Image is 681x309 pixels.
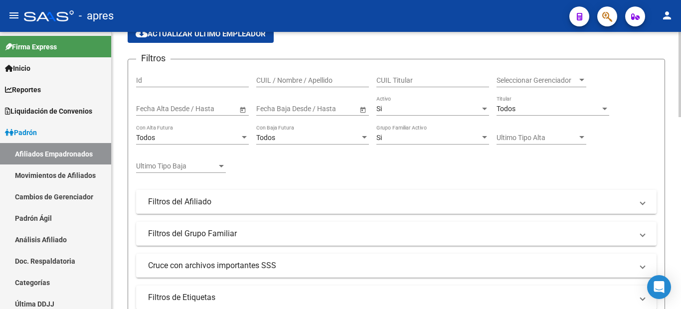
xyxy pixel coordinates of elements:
[256,105,293,113] input: Fecha inicio
[5,63,30,74] span: Inicio
[357,104,368,115] button: Open calendar
[256,134,275,142] span: Todos
[136,254,657,278] mat-expansion-panel-header: Cruce con archivos importantes SSS
[148,196,633,207] mat-panel-title: Filtros del Afiliado
[136,29,266,38] span: Actualizar ultimo Empleador
[661,9,673,21] mat-icon: person
[79,5,114,27] span: - apres
[5,127,37,138] span: Padrón
[497,76,577,85] span: Seleccionar Gerenciador
[136,222,657,246] mat-expansion-panel-header: Filtros del Grupo Familiar
[136,190,657,214] mat-expansion-panel-header: Filtros del Afiliado
[5,41,57,52] span: Firma Express
[376,105,382,113] span: Si
[5,84,41,95] span: Reportes
[136,134,155,142] span: Todos
[237,104,248,115] button: Open calendar
[8,9,20,21] mat-icon: menu
[181,105,230,113] input: Fecha fin
[136,162,217,170] span: Ultimo Tipo Baja
[136,105,172,113] input: Fecha inicio
[136,51,170,65] h3: Filtros
[497,134,577,142] span: Ultimo Tipo Alta
[148,228,633,239] mat-panel-title: Filtros del Grupo Familiar
[136,27,148,39] mat-icon: cloud_download
[497,105,515,113] span: Todos
[148,260,633,271] mat-panel-title: Cruce con archivos importantes SSS
[376,134,382,142] span: Si
[647,275,671,299] div: Open Intercom Messenger
[5,106,92,117] span: Liquidación de Convenios
[128,25,274,43] button: Actualizar ultimo Empleador
[301,105,350,113] input: Fecha fin
[148,292,633,303] mat-panel-title: Filtros de Etiquetas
